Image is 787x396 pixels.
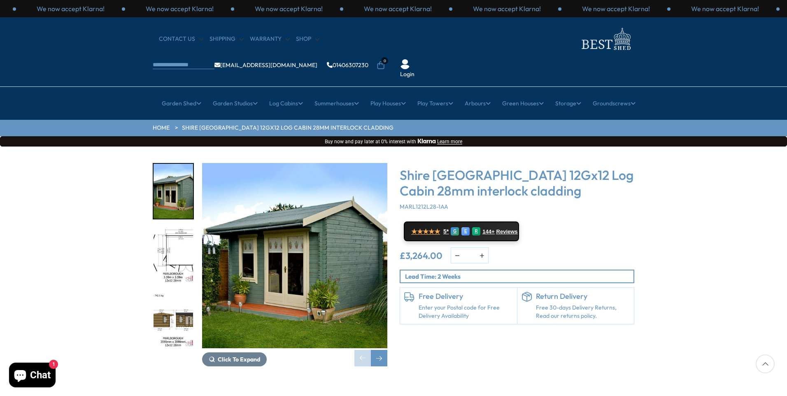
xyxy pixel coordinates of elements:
a: Summerhouses [314,93,359,114]
span: 0 [381,57,388,64]
p: Lead Time: 2 Weeks [405,272,633,281]
div: E [461,227,470,235]
span: 144+ [482,228,494,235]
a: Warranty [250,35,290,43]
p: We now accept Klarna! [146,4,214,13]
a: Log Cabins [269,93,303,114]
button: Click To Expand [202,352,267,366]
a: [EMAIL_ADDRESS][DOMAIN_NAME] [214,62,317,68]
div: 2 / 3 [234,4,343,13]
img: User Icon [400,59,410,69]
a: Enter your Postal code for Free Delivery Availability [419,304,513,320]
a: Arbours [465,93,491,114]
div: 1 / 18 [153,163,194,219]
a: Shipping [210,35,244,43]
p: We now accept Klarna! [364,4,432,13]
div: 3 / 3 [671,4,780,13]
a: Shop [296,35,319,43]
a: 0 [377,61,385,70]
a: Garden Shed [162,93,201,114]
span: ★★★★★ [411,228,440,235]
p: We now accept Klarna! [691,4,759,13]
div: 2 / 3 [561,4,671,13]
p: We now accept Klarna! [473,4,541,13]
ins: £3,264.00 [400,251,442,260]
a: Storage [555,93,581,114]
img: 12x12MarlboroughOPTELEVATIONSMMFT28mmTEMP_a041115d-193e-4c00-ba7d-347e4517689d_200x200.jpg [154,293,193,347]
div: 1 / 18 [202,163,387,366]
a: HOME [153,124,170,132]
h3: Shire [GEOGRAPHIC_DATA] 12Gx12 Log Cabin 28mm interlock cladding [400,167,634,199]
a: Green Houses [502,93,544,114]
span: Reviews [496,228,518,235]
img: Shire Marlborough 12Gx12 Log Cabin 28mm interlock cladding - Best Shed [202,163,387,348]
div: 3 / 3 [343,4,452,13]
div: G [451,227,459,235]
p: We now accept Klarna! [582,4,650,13]
p: We now accept Klarna! [37,4,105,13]
a: 01406307230 [327,62,368,68]
a: Garden Studios [213,93,258,114]
a: Groundscrews [593,93,636,114]
h6: Free Delivery [419,292,513,301]
p: Free 30-days Delivery Returns, Read our returns policy. [536,304,630,320]
img: 12x12MarlboroughOPTFLOORPLANMFT28mmTEMP_5a83137f-d55f-493c-9331-6cd515c54ccf_200x200.jpg [154,228,193,283]
span: Click To Expand [218,356,260,363]
a: ★★★★★ 5* G E R 144+ Reviews [404,221,519,241]
a: Play Towers [417,93,453,114]
div: 3 / 18 [153,292,194,348]
div: Previous slide [354,350,371,366]
h6: Return Delivery [536,292,630,301]
a: Login [400,70,414,79]
img: Marlborough_7_77ba1181-c18a-42db-b353-ae209a9c9980_200x200.jpg [154,164,193,219]
a: Play Houses [370,93,406,114]
a: Shire [GEOGRAPHIC_DATA] 12Gx12 Log Cabin 28mm interlock cladding [182,124,393,132]
inbox-online-store-chat: Shopify online store chat [7,363,58,389]
div: 1 / 3 [125,4,234,13]
div: 1 / 3 [452,4,561,13]
img: logo [577,26,634,52]
div: Next slide [371,350,387,366]
div: 2 / 18 [153,228,194,284]
span: MARL1212L28-1AA [400,203,448,210]
p: We now accept Klarna! [255,4,323,13]
div: 3 / 3 [16,4,125,13]
a: CONTACT US [159,35,203,43]
div: R [472,227,480,235]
